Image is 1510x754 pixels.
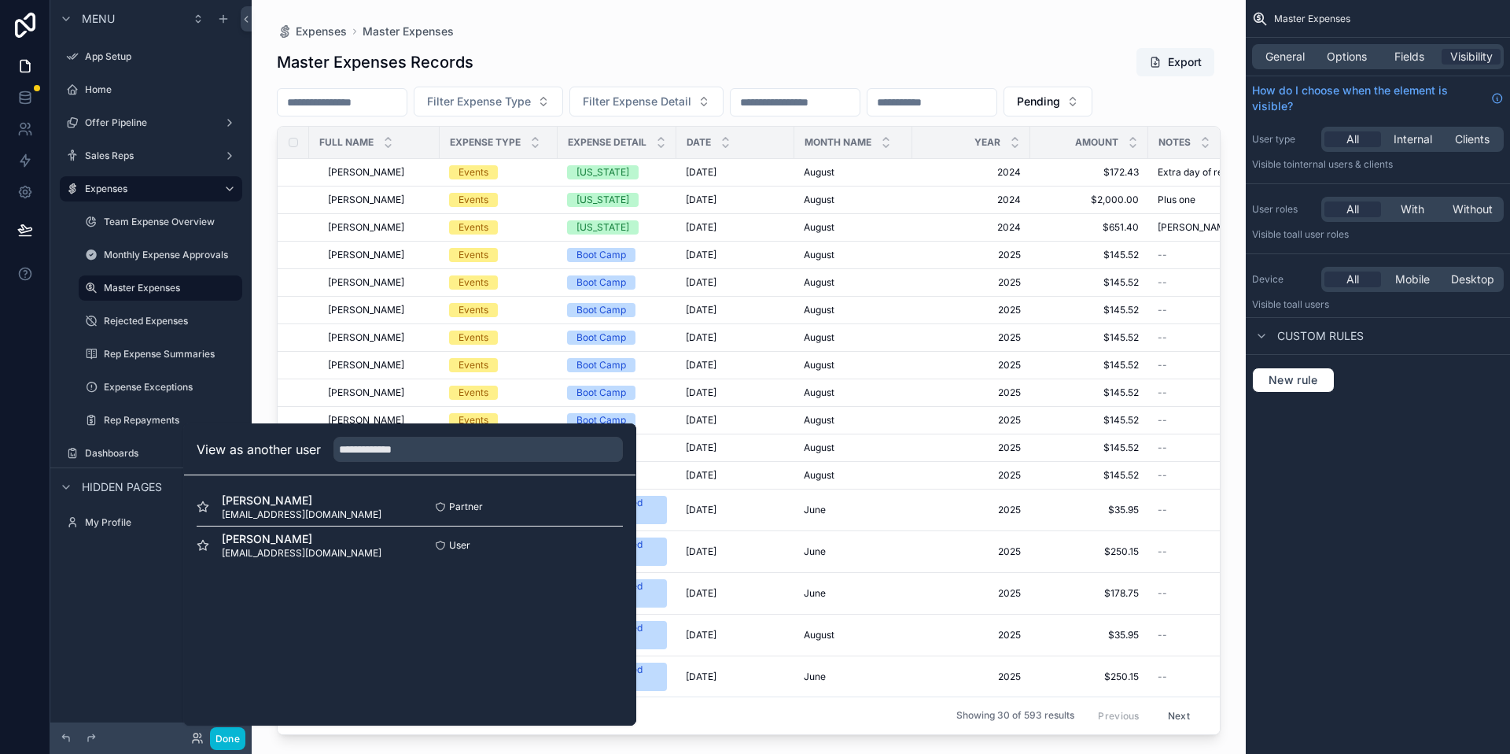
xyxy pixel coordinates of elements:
span: All [1346,131,1359,147]
span: Mobile [1395,272,1430,287]
a: Monthly Expense Approvals [79,242,242,268]
label: Rep Expense Summaries [104,348,239,360]
label: Team Expense Overview [104,216,239,228]
button: Done [210,727,245,750]
a: Expense Exceptions [79,375,242,400]
span: Hidden pages [82,479,162,495]
label: Rejected Expenses [104,315,239,327]
a: Dashboards [60,441,242,466]
a: Offer Pipeline [60,110,242,135]
p: Visible to [1252,228,1504,241]
a: Rep Expense Summaries [79,342,242,367]
p: Visible to [1252,158,1504,171]
span: Full Name [319,136,374,149]
span: Partner [449,501,483,513]
a: Expenses [60,176,242,201]
span: All [1346,201,1359,217]
label: Monthly Expense Approvals [104,249,239,261]
span: Notes [1158,136,1191,149]
span: Internal [1394,131,1432,147]
h2: View as another user [197,440,321,459]
label: Device [1252,273,1315,286]
label: Rep Repayments [104,414,239,427]
span: Master Expenses [1274,13,1350,25]
a: Master Expenses [79,275,242,301]
label: User type [1252,133,1315,146]
label: Offer Pipeline [85,116,217,129]
span: General [1265,49,1305,65]
label: Home [85,83,239,96]
label: Expenses [85,183,211,195]
span: User [449,539,470,552]
span: Internal users & clients [1292,158,1393,170]
span: Date [687,136,711,149]
span: [PERSON_NAME] [222,493,381,508]
label: Master Expenses [104,282,233,294]
button: Next [1157,704,1201,728]
a: App Setup [60,44,242,69]
button: New rule [1252,368,1335,393]
a: Home [60,77,242,102]
span: Month Name [805,136,871,149]
span: With [1401,201,1424,217]
span: Clients [1455,131,1490,147]
span: Without [1453,201,1493,217]
a: Sales Reps [60,143,242,168]
label: Dashboards [85,447,217,460]
span: Fields [1394,49,1424,65]
span: Showing 30 of 593 results [956,710,1074,723]
label: My Profile [85,516,239,529]
span: Year [974,136,1000,149]
span: Menu [82,11,115,27]
span: Options [1327,49,1367,65]
span: All user roles [1292,228,1349,240]
span: [EMAIL_ADDRESS][DOMAIN_NAME] [222,508,381,521]
a: Team Expense Overview [79,209,242,235]
span: Expense Detail [568,136,646,149]
label: App Setup [85,50,239,63]
a: Rep Repayments [79,408,242,433]
label: User roles [1252,203,1315,216]
p: Visible to [1252,298,1504,311]
span: All [1346,272,1359,287]
label: Expense Exceptions [104,381,239,394]
a: My Profile [60,510,242,535]
span: [EMAIL_ADDRESS][DOMAIN_NAME] [222,547,381,560]
span: [PERSON_NAME] [222,531,381,547]
span: Expense Type [450,136,521,149]
label: Sales Reps [85,150,217,162]
span: How do I choose when the element is visible? [1252,83,1485,114]
a: Rejected Expenses [79,309,242,334]
span: Custom rules [1277,328,1364,344]
span: New rule [1262,373,1324,387]
span: Desktop [1451,272,1494,287]
span: Amount [1075,136,1118,149]
span: Visibility [1450,49,1493,65]
span: all users [1292,298,1329,310]
a: How do I choose when the element is visible? [1252,83,1504,114]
